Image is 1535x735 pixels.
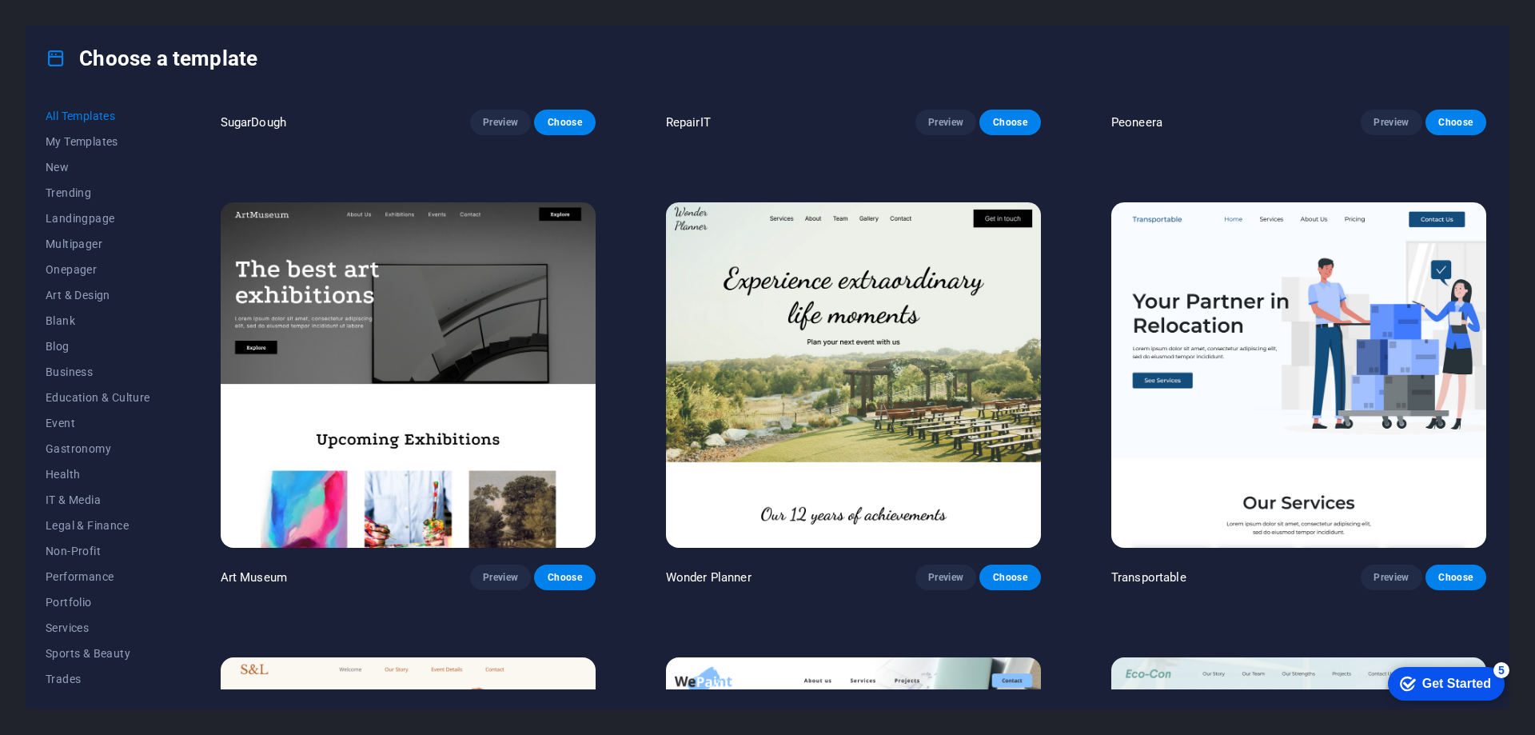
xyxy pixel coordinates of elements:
[221,569,287,585] p: Art Museum
[666,114,711,130] p: RepairIT
[46,308,150,334] button: Blank
[46,135,150,148] span: My Templates
[1374,571,1409,584] span: Preview
[46,154,150,180] button: New
[46,538,150,564] button: Non-Profit
[46,263,150,276] span: Onepager
[46,180,150,206] button: Trending
[46,385,150,410] button: Education & Culture
[46,46,257,71] h4: Choose a template
[534,565,595,590] button: Choose
[1361,565,1421,590] button: Preview
[46,340,150,353] span: Blog
[46,461,150,487] button: Health
[979,110,1040,135] button: Choose
[46,442,150,455] span: Gastronomy
[46,391,150,404] span: Education & Culture
[547,116,582,129] span: Choose
[46,417,150,429] span: Event
[46,231,150,257] button: Multipager
[666,202,1041,548] img: Wonder Planner
[46,334,150,359] button: Blog
[46,186,150,199] span: Trending
[46,366,150,378] span: Business
[46,545,150,557] span: Non-Profit
[46,359,150,385] button: Business
[46,314,150,327] span: Blank
[992,571,1027,584] span: Choose
[46,621,150,634] span: Services
[46,487,150,513] button: IT & Media
[483,571,518,584] span: Preview
[915,110,976,135] button: Preview
[928,116,963,129] span: Preview
[118,3,134,19] div: 5
[46,673,150,685] span: Trades
[470,565,531,590] button: Preview
[1425,110,1486,135] button: Choose
[1438,571,1473,584] span: Choose
[992,116,1027,129] span: Choose
[46,589,150,615] button: Portfolio
[46,161,150,174] span: New
[47,18,116,32] div: Get Started
[979,565,1040,590] button: Choose
[221,202,596,548] img: Art Museum
[46,257,150,282] button: Onepager
[46,110,150,122] span: All Templates
[13,8,130,42] div: Get Started 5 items remaining, 0% complete
[46,282,150,308] button: Art & Design
[46,570,150,583] span: Performance
[46,103,150,129] button: All Templates
[46,206,150,231] button: Landingpage
[46,410,150,436] button: Event
[46,129,150,154] button: My Templates
[46,436,150,461] button: Gastronomy
[915,565,976,590] button: Preview
[46,564,150,589] button: Performance
[46,493,150,506] span: IT & Media
[46,513,150,538] button: Legal & Finance
[46,596,150,609] span: Portfolio
[1111,569,1186,585] p: Transportable
[46,647,150,660] span: Sports & Beauty
[221,114,286,130] p: SugarDough
[1438,116,1473,129] span: Choose
[46,212,150,225] span: Landingpage
[666,569,752,585] p: Wonder Planner
[46,468,150,481] span: Health
[1374,116,1409,129] span: Preview
[547,571,582,584] span: Choose
[470,110,531,135] button: Preview
[46,238,150,250] span: Multipager
[1425,565,1486,590] button: Choose
[46,615,150,641] button: Services
[1111,114,1162,130] p: Peoneera
[46,289,150,302] span: Art & Design
[1111,202,1486,548] img: Transportable
[483,116,518,129] span: Preview
[1361,110,1421,135] button: Preview
[928,571,963,584] span: Preview
[46,641,150,666] button: Sports & Beauty
[534,110,595,135] button: Choose
[46,519,150,532] span: Legal & Finance
[46,666,150,692] button: Trades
